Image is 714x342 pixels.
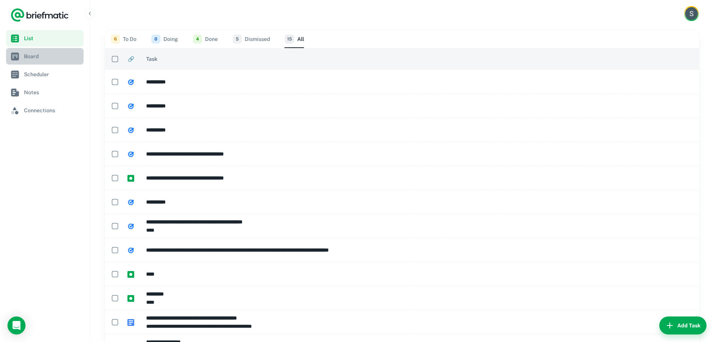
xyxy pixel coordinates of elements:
[111,30,136,48] button: To Do
[285,35,294,44] span: 15
[193,30,218,48] button: Done
[127,223,134,230] img: https://app.briefmatic.com/assets/tasktypes/vnd.google-apps.tasks.png
[127,103,134,110] img: https://app.briefmatic.com/assets/tasktypes/vnd.google-apps.tasks.png
[233,35,242,44] span: 5
[127,127,134,134] img: https://app.briefmatic.com/assets/tasktypes/vnd.google-apps.tasks.png
[193,35,202,44] span: 4
[684,6,699,21] button: Account button
[6,30,84,47] a: List
[685,7,698,20] img: Sam T
[24,88,81,96] span: Notes
[151,30,178,48] button: Doing
[127,175,134,182] img: https://app.briefmatic.com/assets/integrations/manual.png
[659,316,707,334] button: Add Task
[127,271,134,278] img: https://app.briefmatic.com/assets/integrations/manual.png
[6,48,84,65] a: Board
[7,316,25,334] div: Load Chat
[24,34,81,42] span: List
[127,295,134,302] img: https://app.briefmatic.com/assets/integrations/manual.png
[24,52,81,60] span: Board
[111,35,120,44] span: 6
[127,151,134,158] img: https://app.briefmatic.com/assets/tasktypes/vnd.google-apps.tasks.png
[233,30,270,48] button: Dismissed
[10,8,69,23] a: Logo
[151,35,160,44] span: 0
[127,319,134,326] img: https://app.briefmatic.com/assets/tasktypes/vnd.google-apps.document.png
[146,54,157,63] span: Task
[24,70,81,78] span: Scheduler
[6,66,84,83] a: Scheduler
[285,30,304,48] button: All
[6,102,84,119] a: Connections
[127,247,134,254] img: https://app.briefmatic.com/assets/tasktypes/vnd.google-apps.tasks.png
[127,79,134,86] img: https://app.briefmatic.com/assets/tasktypes/vnd.google-apps.tasks.png
[128,54,134,63] span: 🔗
[127,199,134,206] img: https://app.briefmatic.com/assets/tasktypes/vnd.google-apps.tasks.png
[6,84,84,101] a: Notes
[24,106,81,115] span: Connections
